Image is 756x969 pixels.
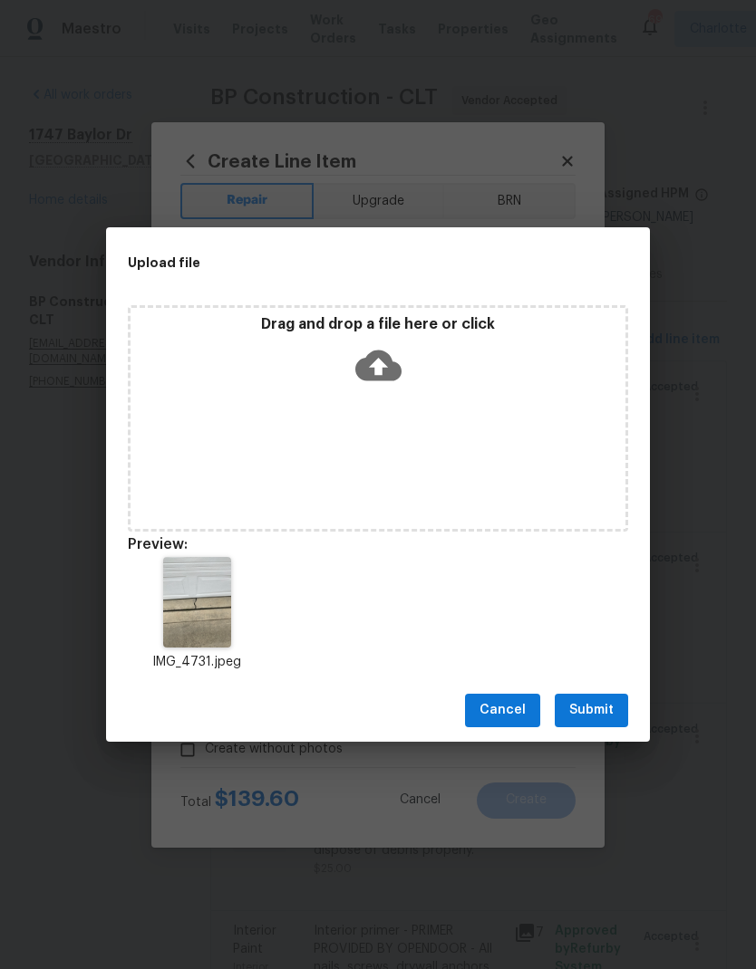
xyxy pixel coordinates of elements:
[480,699,526,722] span: Cancel
[128,653,266,672] p: IMG_4731.jpeg
[131,315,625,334] p: Drag and drop a file here or click
[569,699,614,722] span: Submit
[128,253,547,273] h2: Upload file
[555,694,628,727] button: Submit
[465,694,540,727] button: Cancel
[163,557,231,648] img: 2Q==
